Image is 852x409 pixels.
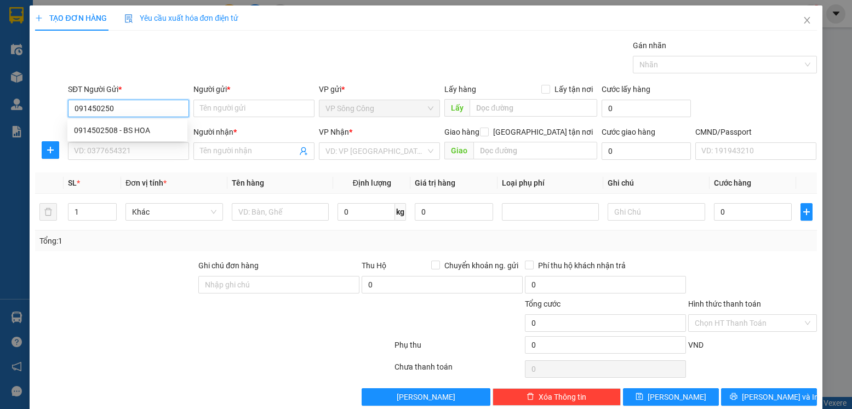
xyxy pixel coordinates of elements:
[14,74,147,93] b: GỬI : VP Sông Công
[198,261,259,270] label: Ghi chú đơn hàng
[393,361,524,380] div: Chưa thanh toán
[602,128,655,136] label: Cước giao hàng
[695,126,816,138] div: CMND/Passport
[534,260,630,272] span: Phí thu hộ khách nhận trả
[602,100,691,117] input: Cước lấy hàng
[473,142,597,159] input: Dọc đường
[415,203,493,221] input: 0
[39,235,329,247] div: Tổng: 1
[102,27,458,41] li: 271 - [PERSON_NAME] - [GEOGRAPHIC_DATA] - [GEOGRAPHIC_DATA]
[395,203,406,221] span: kg
[42,141,59,159] button: plus
[440,260,523,272] span: Chuyển khoản ng. gửi
[444,128,479,136] span: Giao hàng
[444,99,470,117] span: Lấy
[353,178,391,187] span: Định lượng
[803,16,811,25] span: close
[489,126,597,138] span: [GEOGRAPHIC_DATA] tận nơi
[498,172,604,194] th: Loại phụ phí
[415,178,455,187] span: Giá trị hàng
[232,203,329,221] input: VD: Bàn, Ghế
[444,142,473,159] span: Giao
[792,5,822,36] button: Close
[124,14,239,22] span: Yêu cầu xuất hóa đơn điện tử
[623,388,719,406] button: save[PERSON_NAME]
[42,146,59,154] span: plus
[800,203,812,221] button: plus
[67,122,187,139] div: 0914502508 - BS HOA
[124,14,133,23] img: icon
[362,261,386,270] span: Thu Hộ
[721,388,817,406] button: printer[PERSON_NAME] và In
[539,391,586,403] span: Xóa Thông tin
[68,83,189,95] div: SĐT Người Gửi
[608,203,705,221] input: Ghi Chú
[193,83,315,95] div: Người gửi
[74,124,181,136] div: 0914502508 - BS HOA
[602,85,650,94] label: Cước lấy hàng
[299,147,308,155] span: user-add
[35,14,43,22] span: plus
[633,41,666,50] label: Gán nhãn
[319,128,349,136] span: VP Nhận
[603,172,710,194] th: Ghi chú
[35,14,106,22] span: TẠO ĐƠN HÀNG
[688,299,761,308] label: Hình thức thanh toán
[125,178,167,187] span: Đơn vị tính
[319,83,440,95] div: VP gửi
[688,341,704,349] span: VND
[393,339,524,358] div: Phụ thu
[397,391,455,403] span: [PERSON_NAME]
[648,391,706,403] span: [PERSON_NAME]
[198,276,359,293] input: Ghi chú đơn hàng
[39,203,57,221] button: delete
[68,178,77,187] span: SL
[362,388,490,406] button: [PERSON_NAME]
[325,100,433,117] span: VP Sông Công
[14,14,96,68] img: logo.jpg
[550,83,597,95] span: Lấy tận nơi
[714,178,751,187] span: Cước hàng
[493,388,621,406] button: deleteXóa Thông tin
[730,393,737,401] span: printer
[132,204,216,220] span: Khác
[193,126,315,138] div: Người nhận
[232,178,264,187] span: Tên hàng
[742,391,819,403] span: [PERSON_NAME] và In
[444,85,476,94] span: Lấy hàng
[525,299,561,308] span: Tổng cước
[527,393,534,401] span: delete
[470,99,597,117] input: Dọc đường
[602,142,691,160] input: Cước giao hàng
[636,393,643,401] span: save
[801,208,811,216] span: plus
